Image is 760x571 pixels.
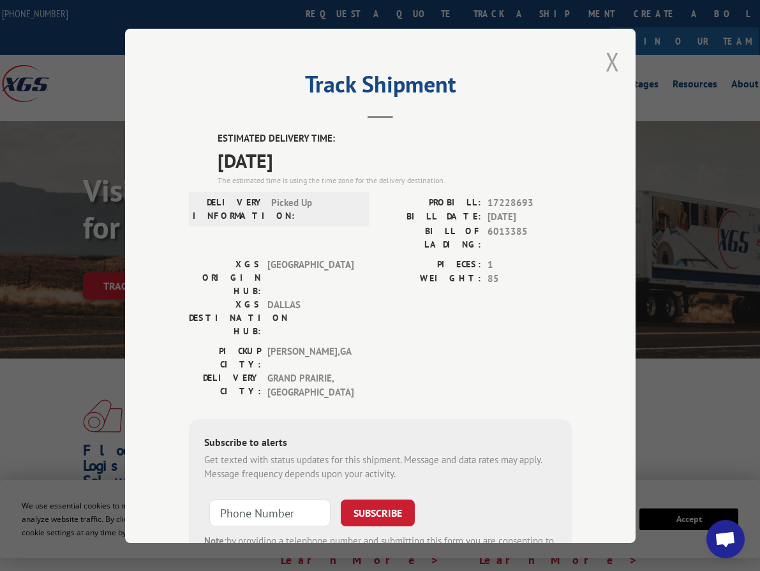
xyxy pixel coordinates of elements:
input: Phone Number [209,499,331,526]
div: Get texted with status updates for this shipment. Message and data rates may apply. Message frequ... [204,452,556,481]
label: XGS DESTINATION HUB: [189,297,261,337]
label: PROBILL: [380,195,481,210]
label: DELIVERY INFORMATION: [193,195,265,222]
span: [DATE] [488,210,572,225]
span: 6013385 [488,224,572,251]
span: 1 [488,257,572,272]
div: The estimated time is using the time zone for the delivery destination. [218,174,572,186]
label: BILL OF LADING: [380,224,481,251]
button: SUBSCRIBE [341,499,415,526]
span: DALLAS [267,297,354,337]
span: 85 [488,272,572,286]
button: Close modal [606,45,620,78]
strong: Note: [204,534,227,546]
span: GRAND PRAIRIE , [GEOGRAPHIC_DATA] [267,371,354,399]
label: WEIGHT: [380,272,481,286]
label: BILL DATE: [380,210,481,225]
label: ESTIMATED DELIVERY TIME: [218,131,572,146]
label: XGS ORIGIN HUB: [189,257,261,297]
span: 17228693 [488,195,572,210]
span: [PERSON_NAME] , GA [267,344,354,371]
a: Open chat [706,520,745,558]
label: DELIVERY CITY: [189,371,261,399]
h2: Track Shipment [189,75,572,100]
div: Subscribe to alerts [204,434,556,452]
span: Picked Up [271,195,357,222]
span: [GEOGRAPHIC_DATA] [267,257,354,297]
span: [DATE] [218,145,572,174]
label: PIECES: [380,257,481,272]
label: PICKUP CITY: [189,344,261,371]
